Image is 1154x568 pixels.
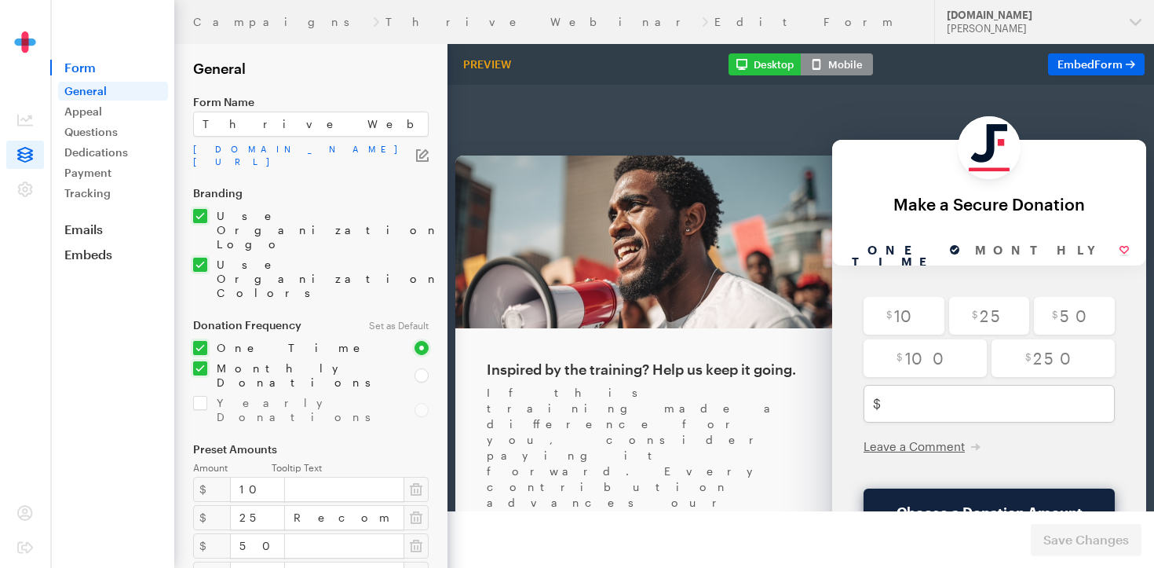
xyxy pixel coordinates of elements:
label: Use Organization Colors [207,258,429,300]
label: Donation Frequency [193,319,350,332]
label: Form Name [193,96,429,108]
div: $ [193,505,231,530]
div: $ [193,533,231,559]
a: Embeds [50,247,174,262]
span: Form [1094,57,1123,71]
a: Appeal [58,102,168,121]
h2: General [193,60,429,77]
div: Set as Default [360,319,438,332]
div: Preview [457,57,517,71]
a: Campaigns [193,16,367,28]
a: Emails [50,222,174,237]
a: Thrive Webinar [385,16,696,28]
a: EmbedForm [1048,53,1145,75]
div: Inspired by the training? Help us keep it going. [88,275,402,294]
a: Dedications [58,143,168,162]
span: Embed [1057,57,1123,71]
div: Make a Secure Donation [449,110,732,128]
span: Leave a Comment [465,354,566,368]
div: [PERSON_NAME] [947,22,1117,35]
button: Choose a Donation Amount [465,404,716,451]
a: Payment [58,163,168,182]
label: Preset Amounts [193,443,429,456]
div: $ [193,477,231,502]
a: Questions [58,123,168,141]
label: Amount [193,462,272,474]
label: Tooltip Text [272,462,429,474]
a: Tracking [58,184,168,203]
span: Form [50,60,174,75]
button: Leave a Comment [465,354,582,369]
button: Mobile [801,53,873,75]
a: [DOMAIN_NAME][URL] [193,143,416,168]
img: cover.jpg [57,71,433,244]
a: General [58,82,168,101]
label: Use Organization Logo [207,209,429,251]
label: Branding [193,187,429,200]
div: [DOMAIN_NAME] [947,9,1117,22]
